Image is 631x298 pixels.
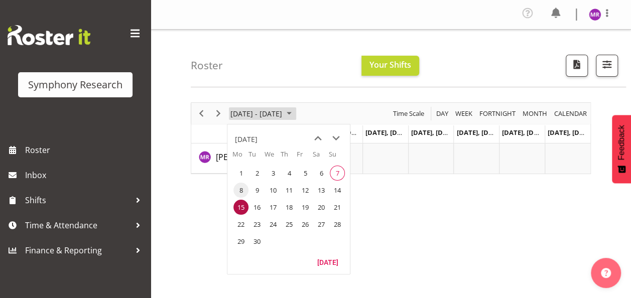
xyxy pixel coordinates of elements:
[266,183,281,198] span: Wednesday, September 10, 2025
[502,128,548,137] span: [DATE], [DATE]
[553,107,588,120] span: calendar
[25,193,131,208] span: Shifts
[330,183,345,198] span: Sunday, September 14, 2025
[330,217,345,232] span: Sunday, September 28, 2025
[25,243,131,258] span: Finance & Reporting
[314,200,329,215] span: Saturday, September 20, 2025
[233,217,248,232] span: Monday, September 22, 2025
[25,218,131,233] span: Time & Attendance
[191,102,591,174] div: Timeline Week of September 15, 2025
[235,129,258,150] div: title
[361,56,419,76] button: Your Shifts
[298,183,313,198] span: Friday, September 12, 2025
[28,77,122,92] div: Symphony Research
[195,107,208,120] button: Previous
[249,166,265,181] span: Tuesday, September 2, 2025
[8,25,90,45] img: Rosterit website logo
[435,107,449,120] span: Day
[266,217,281,232] span: Wednesday, September 24, 2025
[266,200,281,215] span: Wednesday, September 17, 2025
[365,128,411,137] span: [DATE], [DATE]
[297,150,313,165] th: Fr
[314,183,329,198] span: Saturday, September 13, 2025
[233,200,248,215] span: Monday, September 15, 2025
[282,183,297,198] span: Thursday, September 11, 2025
[314,166,329,181] span: Saturday, September 6, 2025
[454,107,473,120] span: Week
[617,125,626,160] span: Feedback
[249,200,265,215] span: Tuesday, September 16, 2025
[521,107,549,120] button: Timeline Month
[249,217,265,232] span: Tuesday, September 23, 2025
[596,55,618,77] button: Filter Shifts
[233,234,248,249] span: Monday, September 29, 2025
[478,107,517,120] span: Fortnight
[25,142,146,158] span: Roster
[298,166,313,181] span: Friday, September 5, 2025
[249,183,265,198] span: Tuesday, September 9, 2025
[25,168,146,183] span: Inbox
[601,268,611,278] img: help-xxl-2.png
[193,103,210,124] div: Previous
[411,128,457,137] span: [DATE], [DATE]
[327,129,345,147] button: next month
[311,255,345,269] button: Today
[233,183,248,198] span: Monday, September 8, 2025
[313,150,329,165] th: Sa
[282,217,297,232] span: Thursday, September 25, 2025
[216,151,278,163] a: [PERSON_NAME]
[229,107,283,120] span: [DATE] - [DATE]
[281,150,297,165] th: Th
[309,129,327,147] button: previous month
[548,128,593,137] span: [DATE], [DATE]
[566,55,588,77] button: Download a PDF of the roster according to the set date range.
[435,107,450,120] button: Timeline Day
[329,150,345,165] th: Su
[282,200,297,215] span: Thursday, September 18, 2025
[212,107,225,120] button: Next
[478,107,518,120] button: Fortnight
[612,115,631,183] button: Feedback - Show survey
[282,166,297,181] span: Thursday, September 4, 2025
[330,200,345,215] span: Sunday, September 21, 2025
[249,234,265,249] span: Tuesday, September 30, 2025
[232,199,248,216] td: Monday, September 15, 2025
[191,143,271,174] td: Minu Rana resource
[392,107,426,120] button: Time Scale
[233,166,248,181] span: Monday, September 1, 2025
[232,150,248,165] th: Mo
[553,107,589,120] button: Month
[265,150,281,165] th: We
[392,107,425,120] span: Time Scale
[210,103,227,124] div: Next
[298,200,313,215] span: Friday, September 19, 2025
[298,217,313,232] span: Friday, September 26, 2025
[589,9,601,21] img: minu-rana11870.jpg
[229,107,296,120] button: September 15 - 21, 2025
[369,59,411,70] span: Your Shifts
[456,128,502,137] span: [DATE], [DATE]
[330,166,345,181] span: Sunday, September 7, 2025
[271,143,590,174] table: Timeline Week of September 15, 2025
[191,60,223,71] h4: Roster
[454,107,474,120] button: Timeline Week
[314,217,329,232] span: Saturday, September 27, 2025
[266,166,281,181] span: Wednesday, September 3, 2025
[216,152,278,163] span: [PERSON_NAME]
[248,150,265,165] th: Tu
[522,107,548,120] span: Month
